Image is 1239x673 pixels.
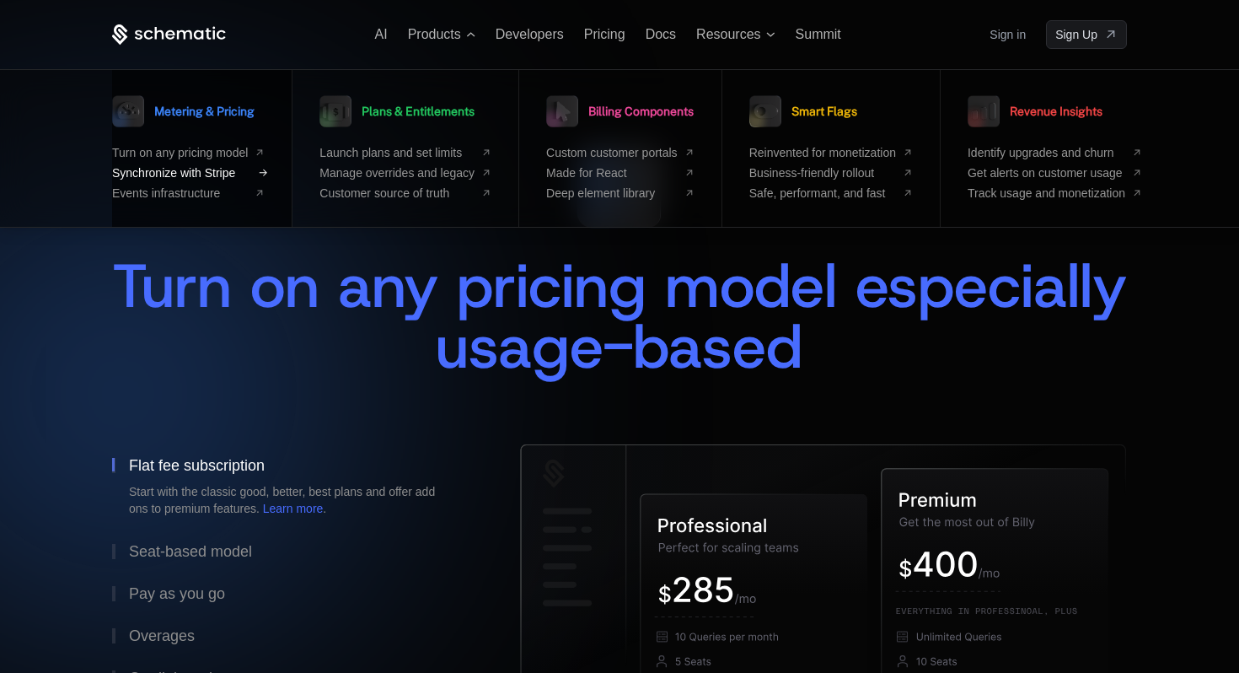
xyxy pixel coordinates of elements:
[112,186,248,200] span: Events infrastructure
[588,105,694,117] span: Billing Components
[319,186,475,200] span: Customer source of truth
[496,27,564,41] a: Developers
[749,146,896,159] span: Reinvented for monetization
[968,166,1125,180] span: Get alerts on customer usage
[1055,26,1097,43] span: Sign Up
[263,502,324,515] a: Learn more
[112,166,265,180] a: Synchronize with Stripe
[112,615,466,657] button: Overages
[112,245,1145,387] span: Turn on any pricing model especially usage-based
[968,186,1142,200] a: Track usage and monetization
[546,166,678,180] span: Made for React
[1010,105,1102,117] span: Revenue Insights
[749,90,857,132] a: Smart Flags
[749,186,913,200] a: Safe, performant, and fast
[362,105,475,117] span: Plans & Entitlements
[674,577,733,602] g: 285
[546,186,695,200] a: Deep element library
[112,146,265,159] a: Turn on any pricing model
[319,146,475,159] span: Launch plans and set limits
[129,458,265,473] div: Flat fee subscription
[319,90,475,132] a: Plans & Entitlements
[791,105,857,117] span: Smart Flags
[749,166,913,180] a: Business-friendly rollout
[1046,20,1127,49] a: [object Object]
[546,90,694,132] a: Billing Components
[129,483,449,517] div: Start with the classic good, better, best plans and offer add ons to premium features. .
[646,27,676,41] a: Docs
[319,166,475,180] span: Manage overrides and legacy
[968,146,1142,159] a: Identify upgrades and churn
[375,27,388,41] a: AI
[796,27,841,41] a: Summit
[749,166,896,180] span: Business-friendly rollout
[129,628,195,643] div: Overages
[968,186,1125,200] span: Track usage and monetization
[129,586,225,601] div: Pay as you go
[319,186,491,200] a: Customer source of truth
[749,186,896,200] span: Safe, performant, and fast
[319,146,491,159] a: Launch plans and set limits
[112,186,265,200] a: Events infrastructure
[112,530,466,573] button: Seat-based model
[112,166,248,180] span: Synchronize with Stripe
[546,146,678,159] span: Custom customer portals
[968,90,1102,132] a: Revenue Insights
[749,146,913,159] a: Reinvented for monetization
[112,90,255,132] a: Metering & Pricing
[112,573,466,615] button: Pay as you go
[584,27,625,41] a: Pricing
[546,146,695,159] a: Custom customer portals
[914,552,977,577] g: 400
[546,186,678,200] span: Deep element library
[968,166,1142,180] a: Get alerts on customer usage
[129,544,252,559] div: Seat-based model
[696,27,760,42] span: Resources
[546,166,695,180] a: Made for React
[408,27,461,42] span: Products
[990,21,1026,48] a: Sign in
[112,146,248,159] span: Turn on any pricing model
[112,444,466,530] button: Flat fee subscriptionStart with the classic good, better, best plans and offer add ons to premium...
[154,105,255,117] span: Metering & Pricing
[319,166,491,180] a: Manage overrides and legacy
[968,146,1125,159] span: Identify upgrades and churn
